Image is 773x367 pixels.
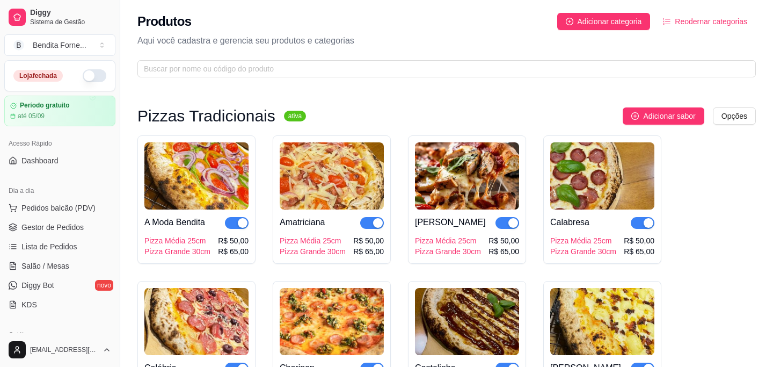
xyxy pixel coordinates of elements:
div: Pizza Grande 30cm [280,246,346,257]
div: Acesso Rápido [4,135,115,152]
h2: Produtos [137,13,192,30]
div: R$ 65,00 [353,246,384,257]
img: product-image [280,142,384,210]
span: plus-circle [566,18,573,25]
a: Dashboard [4,152,115,169]
div: [PERSON_NAME] [415,216,486,229]
div: Amatriciana [280,216,325,229]
img: product-image [550,288,654,355]
span: B [13,40,24,51]
button: Pedidos balcão (PDV) [4,199,115,217]
button: Opções [713,107,756,125]
span: Sistema de Gestão [30,18,111,26]
a: Diggy Botnovo [4,277,115,294]
button: [EMAIL_ADDRESS][DOMAIN_NAME] [4,337,115,363]
button: Reodernar categorias [654,13,756,30]
a: Gestor de Pedidos [4,219,115,236]
a: Lista de Pedidos [4,238,115,255]
div: Pizza Grande 30cm [550,246,616,257]
span: Adicionar categoria [578,16,642,27]
span: Gestor de Pedidos [21,222,84,233]
img: product-image [280,288,384,355]
a: Salão / Mesas [4,257,115,275]
img: product-image [415,142,519,210]
div: R$ 65,00 [218,246,249,257]
img: product-image [550,142,654,210]
input: Buscar por nome ou código do produto [144,63,741,75]
span: Lista de Pedidos [21,241,77,252]
div: Pizza Média 25cm [415,235,481,246]
span: plus-circle [631,112,639,120]
div: Pizza Média 25cm [550,235,616,246]
span: [EMAIL_ADDRESS][DOMAIN_NAME] [30,346,98,354]
div: Loja fechada [13,70,63,82]
div: Pizza Média 25cm [280,235,346,246]
span: KDS [21,299,37,310]
span: Salão / Mesas [21,261,69,271]
article: Período gratuito [20,102,70,110]
div: Catálogo [4,326,115,343]
div: R$ 50,00 [218,235,249,246]
span: Reodernar categorias [675,16,747,27]
button: Adicionar sabor [623,107,704,125]
a: Período gratuitoaté 05/09 [4,96,115,126]
img: product-image [144,142,249,210]
div: Pizza Média 25cm [144,235,210,246]
div: Bendita Forne ... [33,40,86,51]
button: Select a team [4,34,115,56]
span: Dashboard [21,155,59,166]
sup: ativa [284,111,306,121]
div: Calabresa [550,216,589,229]
div: R$ 65,00 [624,246,654,257]
a: DiggySistema de Gestão [4,4,115,30]
span: Diggy Bot [21,280,54,291]
div: Pizza Grande 30cm [415,246,481,257]
span: ordered-list [663,18,670,25]
div: R$ 50,00 [488,235,519,246]
img: product-image [144,288,249,355]
div: R$ 50,00 [353,235,384,246]
button: Alterar Status [83,69,106,82]
div: R$ 65,00 [488,246,519,257]
span: Adicionar sabor [643,110,695,122]
button: Adicionar categoria [557,13,651,30]
div: Pizza Grande 30cm [144,246,210,257]
div: R$ 50,00 [624,235,654,246]
h3: Pizzas Tradicionais [137,110,275,123]
span: Opções [721,110,747,122]
span: Pedidos balcão (PDV) [21,203,96,213]
div: Dia a dia [4,182,115,199]
p: Aqui você cadastra e gerencia seu produtos e categorias [137,34,756,47]
span: Diggy [30,8,111,18]
img: product-image [415,288,519,355]
div: A Moda Bendita [144,216,205,229]
a: KDS [4,296,115,313]
article: até 05/09 [18,112,45,120]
